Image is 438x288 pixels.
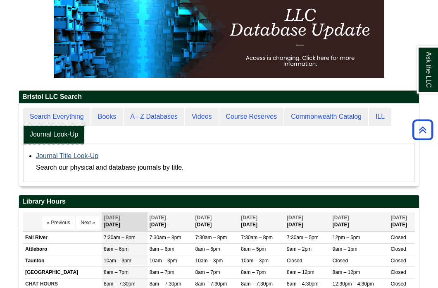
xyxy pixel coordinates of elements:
[36,152,98,159] a: Journal Title Look-Up
[36,162,410,173] div: Search our physical and database journals by title.
[333,246,357,252] span: 9am – 1pm
[76,216,100,229] button: Next »
[241,281,273,287] span: 8am – 7:30pm
[390,215,407,221] span: [DATE]
[284,108,368,126] a: Commonwealth Catalog
[150,281,181,287] span: 8am – 7:30pm
[104,281,136,287] span: 8am – 7:30pm
[193,212,239,231] th: [DATE]
[104,246,129,252] span: 8am – 6pm
[390,269,406,275] span: Closed
[104,269,129,275] span: 8am – 7pm
[287,269,314,275] span: 8am – 12pm
[390,281,406,287] span: Closed
[23,232,102,243] td: Fall River
[23,108,90,126] a: Search Everything
[239,212,285,231] th: [DATE]
[91,108,123,126] a: Books
[241,246,266,252] span: 8am – 5pm
[23,243,102,255] td: Attleboro
[23,266,102,278] td: [GEOGRAPHIC_DATA]
[23,125,85,144] a: Journal Look-Up
[195,215,212,221] span: [DATE]
[195,235,227,240] span: 7:30am – 8pm
[333,281,374,287] span: 12:30pm – 4:30pm
[333,215,349,221] span: [DATE]
[388,212,415,231] th: [DATE]
[287,235,319,240] span: 7:30am – 5pm
[150,258,177,264] span: 10am – 3pm
[287,281,319,287] span: 8am – 4:30pm
[390,246,406,252] span: Closed
[19,195,419,208] h2: Library Hours
[150,235,181,240] span: 7:30am – 8pm
[23,255,102,266] td: Taunton
[104,215,120,221] span: [DATE]
[333,269,360,275] span: 8am – 12pm
[104,258,131,264] span: 10am – 3pm
[195,281,227,287] span: 8am – 7:30pm
[287,215,303,221] span: [DATE]
[150,269,174,275] span: 8am – 7pm
[219,108,284,126] a: Course Reserves
[287,246,312,252] span: 9am – 2pm
[390,235,406,240] span: Closed
[241,258,269,264] span: 10am – 3pm
[333,258,348,264] span: Closed
[185,108,219,126] a: Videos
[287,258,302,264] span: Closed
[102,212,148,231] th: [DATE]
[195,269,220,275] span: 8am – 7pm
[409,124,436,135] a: Back to Top
[150,215,166,221] span: [DATE]
[333,235,360,240] span: 12pm – 5pm
[369,108,391,126] a: ILL
[241,235,273,240] span: 7:30am – 8pm
[150,246,174,252] span: 8am – 6pm
[42,216,75,229] button: « Previous
[390,258,406,264] span: Closed
[195,258,223,264] span: 10am – 3pm
[104,235,136,240] span: 7:30am – 8pm
[331,212,389,231] th: [DATE]
[124,108,184,126] a: A - Z Databases
[241,269,266,275] span: 8am – 7pm
[19,91,419,103] h2: Bristol LLC Search
[285,212,331,231] th: [DATE]
[195,246,220,252] span: 8am – 6pm
[148,212,193,231] th: [DATE]
[241,215,257,221] span: [DATE]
